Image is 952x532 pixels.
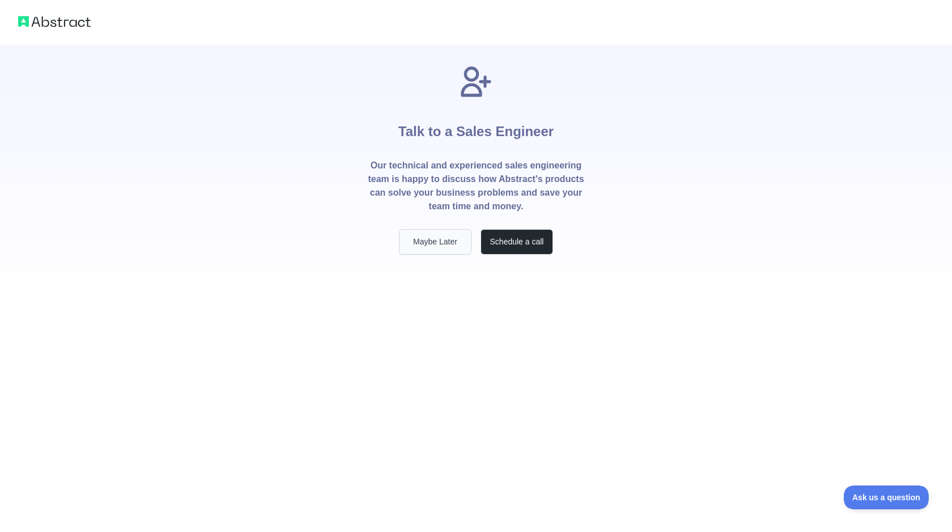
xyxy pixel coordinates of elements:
button: Schedule a call [481,229,553,255]
img: Abstract logo [18,14,91,29]
iframe: Toggle Customer Support [844,485,929,509]
button: Maybe Later [399,229,471,255]
h1: Talk to a Sales Engineer [398,100,554,159]
p: Our technical and experienced sales engineering team is happy to discuss how Abstract's products ... [367,159,585,213]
